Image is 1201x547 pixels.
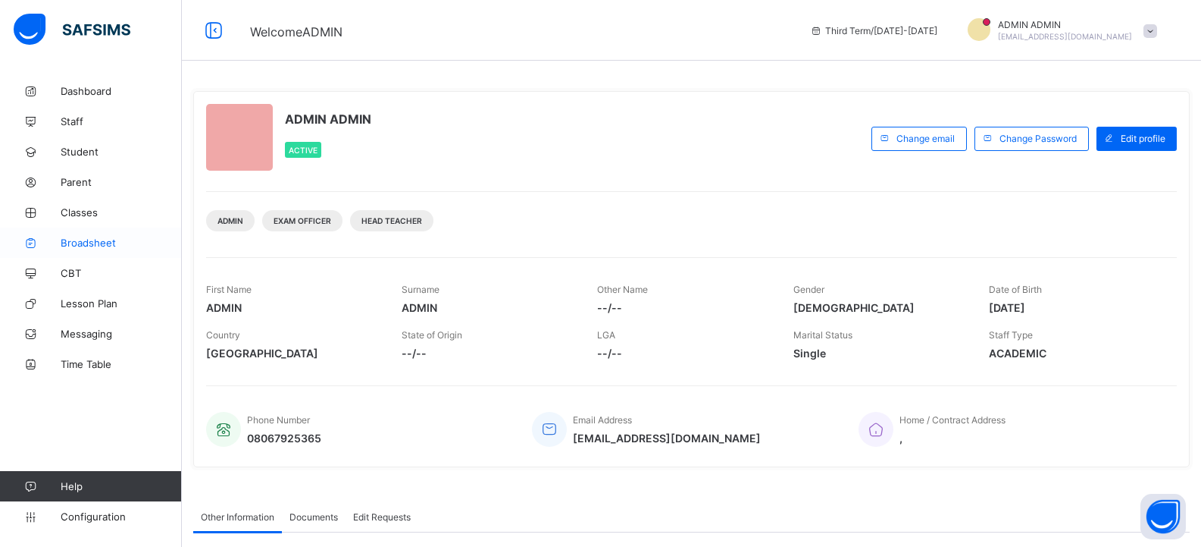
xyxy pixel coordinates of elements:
[989,329,1033,341] span: Staff Type
[289,146,317,155] span: Active
[14,14,130,46] img: safsims
[989,284,1042,295] span: Date of Birth
[793,347,966,360] span: Single
[573,414,632,426] span: Email Address
[206,347,379,360] span: [GEOGRAPHIC_DATA]
[402,347,574,360] span: --/--
[597,301,770,314] span: --/--
[896,133,955,144] span: Change email
[61,85,182,97] span: Dashboard
[1121,133,1165,144] span: Edit profile
[998,19,1132,30] span: ADMIN ADMIN
[810,25,937,36] span: session/term information
[289,511,338,523] span: Documents
[61,146,182,158] span: Student
[206,284,252,295] span: First Name
[899,432,1006,445] span: ,
[402,284,439,295] span: Surname
[989,347,1162,360] span: ACADEMIC
[361,216,422,225] span: Head Teacher
[597,329,615,341] span: LGA
[999,133,1077,144] span: Change Password
[201,511,274,523] span: Other Information
[793,301,966,314] span: [DEMOGRAPHIC_DATA]
[402,301,574,314] span: ADMIN
[597,284,648,295] span: Other Name
[1140,494,1186,539] button: Open asap
[61,511,181,523] span: Configuration
[573,432,761,445] span: [EMAIL_ADDRESS][DOMAIN_NAME]
[285,112,371,127] span: ADMIN ADMIN
[952,18,1165,43] div: ADMINADMIN
[61,115,182,127] span: Staff
[989,301,1162,314] span: [DATE]
[899,414,1006,426] span: Home / Contract Address
[793,284,824,295] span: Gender
[206,301,379,314] span: ADMIN
[61,237,182,249] span: Broadsheet
[247,432,321,445] span: 08067925365
[998,32,1132,41] span: [EMAIL_ADDRESS][DOMAIN_NAME]
[274,216,331,225] span: Exam Officer
[61,267,182,279] span: CBT
[61,176,182,188] span: Parent
[793,329,852,341] span: Marital Status
[353,511,411,523] span: Edit Requests
[402,329,462,341] span: State of Origin
[597,347,770,360] span: --/--
[61,480,181,492] span: Help
[61,206,182,218] span: Classes
[250,24,342,39] span: Welcome ADMIN
[247,414,310,426] span: Phone Number
[61,328,182,340] span: Messaging
[61,358,182,370] span: Time Table
[217,216,243,225] span: Admin
[61,297,182,310] span: Lesson Plan
[206,329,240,341] span: Country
